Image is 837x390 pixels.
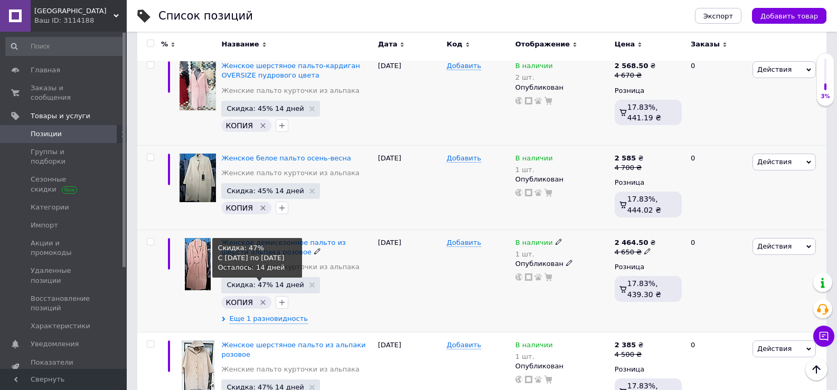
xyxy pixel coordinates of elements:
[515,62,553,73] span: В наличии
[757,242,792,250] span: Действия
[615,154,644,163] div: ₴
[221,168,359,178] a: Женские пальто курточки из альпака
[760,12,818,20] span: Добавить товар
[447,40,463,49] span: Код
[225,298,253,307] span: КОПИЯ
[615,61,656,71] div: ₴
[691,40,720,49] span: Заказы
[447,62,481,70] span: Добавить
[615,248,656,257] div: 4 650 ₴
[515,353,553,360] div: 1 шт.
[615,163,644,173] div: 4 700 ₴
[221,40,259,49] span: Название
[615,365,682,374] div: Розница
[34,6,114,16] span: Bikini beach
[615,62,648,70] b: 2 568.50
[515,154,553,165] span: В наличии
[227,187,304,194] span: Скидка: 45% 14 дней
[31,65,60,75] span: Главная
[31,83,98,102] span: Заказы и сообщения
[615,262,682,272] div: Розница
[515,250,562,258] div: 1 шт.
[375,53,444,146] div: [DATE]
[703,12,733,20] span: Экспорт
[31,147,98,166] span: Группы и подборки
[615,238,656,248] div: ₴
[221,365,359,374] a: Женские пальто курточки из альпака
[615,40,635,49] span: Цена
[180,154,216,203] img: Женское белое пальто осень-весна
[31,129,62,139] span: Позиции
[31,175,98,194] span: Сезонные скидки
[221,341,365,358] a: Женское шерстяное пальто из альпаки розовое
[757,345,792,353] span: Действия
[615,154,636,162] b: 2 585
[31,358,98,377] span: Показатели работы компании
[817,93,834,100] div: 3%
[5,37,125,56] input: Поиск
[31,239,98,258] span: Акции и промокоды
[378,40,398,49] span: Дата
[185,238,211,290] img: Женское демисезонное пальто из шерсти альпака розовое
[375,145,444,230] div: [DATE]
[752,8,826,24] button: Добавить товар
[225,121,253,130] span: КОПИЯ
[31,294,98,313] span: Восстановление позиций
[615,86,682,96] div: Розница
[31,221,58,230] span: Импорт
[515,259,609,269] div: Опубликован
[158,11,253,22] div: Список позиций
[221,154,351,162] a: Женское белое пальто осень-весна
[515,239,553,250] span: В наличии
[515,175,609,184] div: Опубликован
[615,340,644,350] div: ₴
[447,341,481,349] span: Добавить
[180,61,216,110] img: Женское шерстяное пальто-кардиган OVERSIZE пудрового цвета
[684,230,750,332] div: 0
[515,166,553,174] div: 1 шт.
[218,243,297,272] div: Скидка: 47% Осталось: 14 дней
[34,16,127,25] div: Ваш ID: 3114188
[813,326,834,347] button: Чат с покупателем
[447,154,481,163] span: Добавить
[615,350,644,359] div: 4 500 ₴
[615,341,636,349] b: 2 385
[757,65,792,73] span: Действия
[221,86,359,96] a: Женские пальто курточки из альпака
[447,239,481,247] span: Добавить
[515,362,609,371] div: Опубликован
[225,204,253,212] span: КОПИЯ
[31,339,79,349] span: Уведомления
[615,71,656,80] div: 4 670 ₴
[515,83,609,92] div: Опубликован
[615,178,682,187] div: Розница
[259,298,267,307] svg: Удалить метку
[515,73,553,81] div: 2 шт.
[627,279,661,298] span: 17.83%, 439.30 ₴
[221,239,345,256] a: Женское демисезонное пальто из шерсти альпака розовое
[229,314,308,324] span: Еще 1 разновидность
[259,121,267,130] svg: Удалить метку
[31,203,69,212] span: Категории
[227,281,304,288] span: Скидка: 47% 14 дней
[31,266,98,285] span: Удаленные позиции
[615,239,648,246] b: 2 464.50
[695,8,741,24] button: Экспорт
[627,103,661,122] span: 17.83%, 441.19 ₴
[805,358,827,381] button: Наверх
[218,254,284,262] nobr: C [DATE] по [DATE]
[259,204,267,212] svg: Удалить метку
[515,40,570,49] span: Отображение
[684,145,750,230] div: 0
[31,321,90,331] span: Характеристики
[227,105,304,112] span: Скидка: 45% 14 дней
[515,341,553,352] span: В наличии
[627,195,661,214] span: 17.83%, 444.02 ₴
[161,40,168,49] span: %
[31,111,90,121] span: Товары и услуги
[221,62,360,79] a: Женское шерстяное пальто-кардиган OVERSIZE пудрового цвета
